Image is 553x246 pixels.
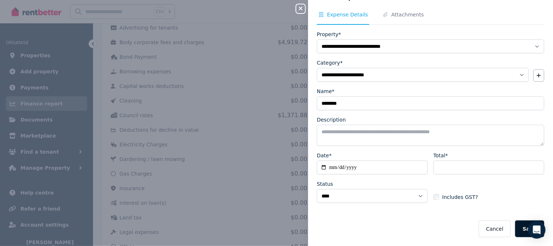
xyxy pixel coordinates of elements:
[317,11,544,25] nav: Tabs
[317,116,346,123] label: Description
[317,152,331,159] label: Date*
[433,152,448,159] label: Total*
[528,221,546,239] div: Open Intercom Messenger
[317,31,341,38] label: Property*
[479,220,510,237] button: Cancel
[327,11,368,18] span: Expense Details
[515,220,544,237] button: Save
[317,59,343,66] label: Category*
[317,88,334,95] label: Name*
[317,180,333,188] label: Status
[442,193,478,201] span: Includes GST?
[433,194,439,200] input: Includes GST?
[391,11,424,18] span: Attachments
